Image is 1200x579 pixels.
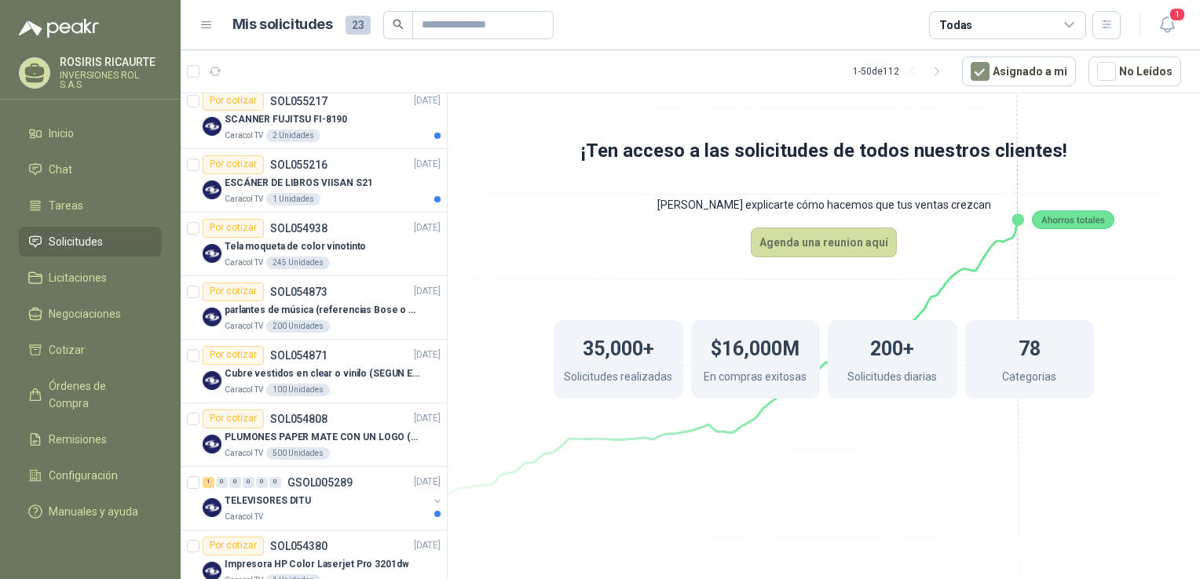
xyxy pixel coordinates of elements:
[203,244,221,263] img: Company Logo
[414,538,441,553] p: [DATE]
[181,340,447,403] a: Por cotizarSOL054871[DATE] Company LogoCubre vestidos en clear o vinilo (SEGUN ESPECIFICACIONES D...
[181,86,447,149] a: Por cotizarSOL055217[DATE] Company LogoSCANNER FUJITSU FI-8190Caracol TV2 Unidades
[225,257,263,269] p: Caracol TV
[203,219,264,238] div: Por cotizar
[414,157,441,172] p: [DATE]
[414,348,441,362] p: [DATE]
[216,477,228,488] div: 0
[270,223,327,234] p: SOL054938
[393,19,404,30] span: search
[225,193,263,206] p: Caracol TV
[19,19,99,38] img: Logo peakr
[225,511,263,523] p: Caracol TV
[225,447,263,460] p: Caracol TV
[266,320,330,333] div: 200 Unidades
[243,477,254,488] div: 0
[203,346,264,365] div: Por cotizar
[49,467,118,484] span: Configuración
[225,384,263,396] p: Caracol TV
[225,239,366,254] p: Tela moqueta de color vinotinto
[1169,7,1186,22] span: 1
[19,118,162,148] a: Inicio
[60,71,162,89] p: INVERSIONES ROL S.A.S
[225,112,347,127] p: SCANNER FUJITSU FI-8190
[181,213,447,276] a: Por cotizarSOL054938[DATE] Company LogoTela moqueta de color vinotintoCaracol TV245 Unidades
[203,92,264,111] div: Por cotizar
[266,257,330,269] div: 245 Unidades
[847,368,937,389] p: Solicitudes diarias
[225,557,408,572] p: Impresora HP Color Laserjet Pro 3201dw
[225,176,373,191] p: ESCÁNER DE LIBROS VIISAN S21
[1153,11,1181,39] button: 1
[49,233,103,250] span: Solicitudes
[49,125,74,142] span: Inicio
[49,161,72,178] span: Chat
[564,368,672,389] p: Solicitudes realizadas
[266,384,330,396] div: 100 Unidades
[203,308,221,326] img: Company Logo
[203,537,264,555] div: Por cotizar
[269,477,281,488] div: 0
[19,155,162,184] a: Chat
[266,193,320,206] div: 1 Unidades
[939,16,972,34] div: Todas
[19,461,162,490] a: Configuración
[203,498,221,517] img: Company Logo
[870,330,914,364] h1: 200+
[203,410,264,428] div: Por cotizar
[583,330,654,364] h1: 35,000+
[19,299,162,329] a: Negociaciones
[711,330,799,364] h1: $16,000M
[962,56,1076,86] button: Asignado a mi
[270,96,327,107] p: SOL055217
[181,276,447,340] a: Por cotizarSOL054873[DATE] Company Logoparlantes de música (referencias Bose o Alexa) CON MARCACI...
[49,377,147,412] span: Órdenes de Compra
[19,227,162,257] a: Solicitudes
[414,220,441,235] p: [DATE]
[414,411,441,426] p: [DATE]
[203,371,221,390] img: Company Logo
[256,477,268,488] div: 0
[225,430,420,445] p: PLUMONES PAPER MATE CON UN LOGO (SEGUN REF.ADJUNTA)
[181,149,447,213] a: Por cotizarSOL055216[DATE] Company LogoESCÁNER DE LIBROS VIISAN S21Caracol TV1 Unidades
[270,286,327,297] p: SOL054873
[19,497,162,526] a: Manuales y ayuda
[181,403,447,467] a: Por cotizarSOL054808[DATE] Company LogoPLUMONES PAPER MATE CON UN LOGO (SEGUN REF.ADJUNTA)Caracol...
[287,477,353,488] p: GSOL005289
[225,366,420,381] p: Cubre vestidos en clear o vinilo (SEGUN ESPECIFICACIONES DEL ADJUNTO)
[225,320,263,333] p: Caracol TV
[704,368,807,389] p: En compras exitosas
[225,493,311,508] p: TELEVISORES DITU
[203,282,264,301] div: Por cotizar
[853,59,949,84] div: 1 - 50 de 112
[346,16,371,35] span: 23
[49,431,107,448] span: Remisiones
[1019,330,1041,364] h1: 78
[232,13,333,36] h1: Mis solicitudes
[414,475,441,490] p: [DATE]
[225,129,263,142] p: Caracol TV
[203,155,264,174] div: Por cotizar
[203,473,444,523] a: 1 0 0 0 0 0 GSOL005289[DATE] Company LogoTELEVISORES DITUCaracol TV
[49,341,85,359] span: Cotizar
[270,541,327,552] p: SOL054380
[60,56,162,67] p: ROSIRIS RICAURTE
[203,477,214,488] div: 1
[203,180,221,199] img: Company Logo
[19,371,162,418] a: Órdenes de Compra
[266,129,320,142] div: 2 Unidades
[751,228,897,257] button: Agenda una reunion aquí
[49,305,121,322] span: Negociaciones
[19,191,162,220] a: Tareas
[1002,368,1056,389] p: Categorias
[19,263,162,293] a: Licitaciones
[49,269,107,286] span: Licitaciones
[414,93,441,108] p: [DATE]
[19,424,162,454] a: Remisiones
[203,435,221,453] img: Company Logo
[49,197,83,214] span: Tareas
[229,477,241,488] div: 0
[266,447,330,460] div: 500 Unidades
[1088,56,1181,86] button: No Leídos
